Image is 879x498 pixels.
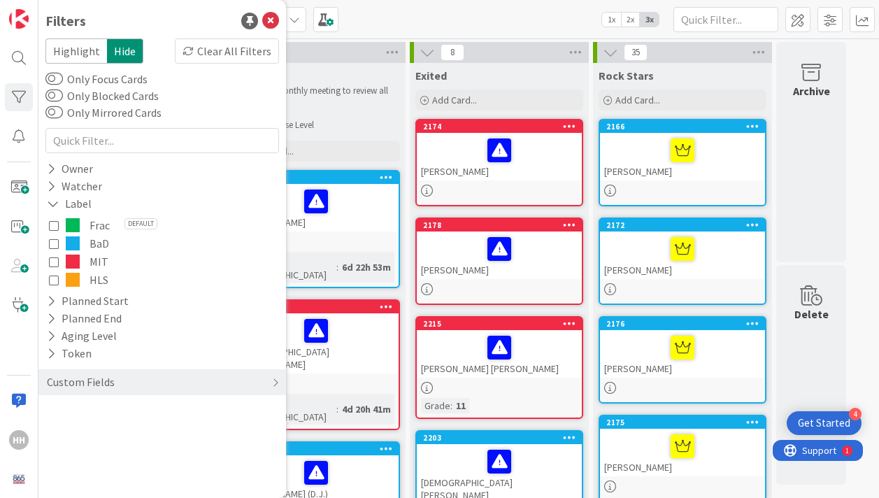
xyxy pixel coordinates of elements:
[45,38,107,64] span: Highlight
[600,330,765,378] div: [PERSON_NAME]
[45,87,159,104] label: Only Blocked Cards
[450,398,452,413] span: :
[417,219,582,232] div: 2178
[175,38,279,64] div: Clear All Filters
[234,301,399,313] div: 2219
[673,7,778,32] input: Quick Filter...
[238,252,336,283] div: Time in [GEOGRAPHIC_DATA]
[417,133,582,180] div: [PERSON_NAME]
[90,271,108,289] span: HLS
[417,318,582,378] div: 2215[PERSON_NAME] [PERSON_NAME]
[124,218,157,229] span: Default
[600,120,765,133] div: 2166
[90,216,110,234] span: Frac
[606,122,765,131] div: 2166
[49,234,276,252] button: BaD
[432,94,477,106] span: Add Card...
[640,13,659,27] span: 3x
[45,106,63,120] button: Only Mirrored Cards
[240,302,399,312] div: 2219
[45,104,162,121] label: Only Mirrored Cards
[417,232,582,279] div: [PERSON_NAME]
[423,122,582,131] div: 2174
[793,83,830,99] div: Archive
[45,178,103,195] div: Watcher
[234,301,399,373] div: 2219[DEMOGRAPHIC_DATA][PERSON_NAME]
[441,44,464,61] span: 8
[45,373,116,391] div: Custom Fields
[600,219,765,279] div: 2172[PERSON_NAME]
[798,416,850,430] div: Get Started
[417,432,582,444] div: 2203
[45,160,94,178] div: Owner
[417,318,582,330] div: 2215
[45,89,63,103] button: Only Blocked Cards
[600,416,765,476] div: 2175[PERSON_NAME]
[417,219,582,279] div: 2178[PERSON_NAME]
[423,433,582,443] div: 2203
[615,94,660,106] span: Add Card...
[45,292,130,310] div: Planned Start
[234,171,399,184] div: 2220
[45,327,118,345] div: Aging Level
[417,120,582,180] div: 2174[PERSON_NAME]
[338,401,394,417] div: 4d 20h 41m
[421,398,450,413] div: Grade
[600,429,765,476] div: [PERSON_NAME]
[423,220,582,230] div: 2178
[240,444,399,454] div: 2167
[849,408,862,420] div: 4
[606,319,765,329] div: 2176
[417,120,582,133] div: 2174
[45,72,63,86] button: Only Focus Cards
[417,330,582,378] div: [PERSON_NAME] [PERSON_NAME]
[45,128,279,153] input: Quick Filter...
[234,313,399,373] div: [DEMOGRAPHIC_DATA][PERSON_NAME]
[234,184,399,232] div: [PERSON_NAME]
[336,401,338,417] span: :
[234,171,399,232] div: 2220[PERSON_NAME]
[249,108,398,120] li: Exit
[787,411,862,435] div: Open Get Started checklist, remaining modules: 4
[90,234,109,252] span: BaD
[240,173,399,183] div: 2220
[49,252,276,271] button: MIT
[415,69,447,83] span: Exited
[621,13,640,27] span: 2x
[45,10,86,31] div: Filters
[600,232,765,279] div: [PERSON_NAME]
[49,271,276,289] button: HLS
[600,219,765,232] div: 2172
[45,71,148,87] label: Only Focus Cards
[9,469,29,489] img: avatar
[235,85,397,108] p: Met at our monthly meeting to review all interventions
[794,306,829,322] div: Delete
[624,44,648,61] span: 35
[9,430,29,450] div: Hh
[338,259,394,275] div: 6d 22h 53m
[45,310,123,327] div: Planned End
[599,69,654,83] span: Rock Stars
[336,259,338,275] span: :
[600,133,765,180] div: [PERSON_NAME]
[452,398,469,413] div: 11
[73,6,76,17] div: 1
[249,120,398,131] li: Increase Level
[600,318,765,330] div: 2176
[234,443,399,455] div: 2167
[600,120,765,180] div: 2166[PERSON_NAME]
[606,220,765,230] div: 2172
[45,345,93,362] div: Token
[602,13,621,27] span: 1x
[606,418,765,427] div: 2175
[600,416,765,429] div: 2175
[29,2,64,19] span: Support
[423,319,582,329] div: 2215
[45,195,93,213] div: Label
[238,394,336,425] div: Time in [GEOGRAPHIC_DATA]
[600,318,765,378] div: 2176[PERSON_NAME]
[9,9,29,29] img: Visit kanbanzone.com
[107,38,143,64] span: Hide
[90,252,108,271] span: MIT
[49,216,276,234] button: FracDefault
